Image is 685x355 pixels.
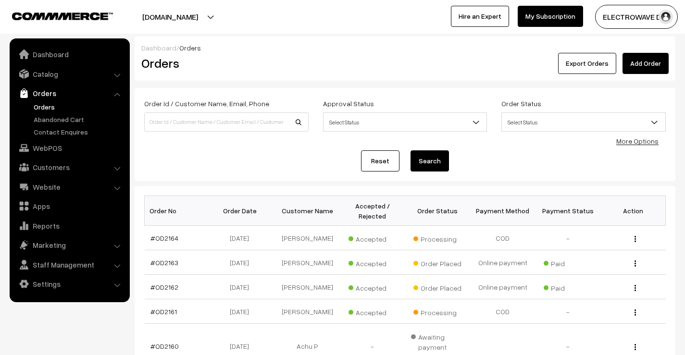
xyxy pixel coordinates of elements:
[361,150,399,171] a: Reset
[12,256,126,273] a: Staff Management
[536,196,601,226] th: Payment Status
[210,299,275,324] td: [DATE]
[659,10,673,24] img: user
[144,112,309,132] input: Order Id / Customer Name / Customer Email / Customer Phone
[558,53,616,74] button: Export Orders
[150,342,179,350] a: #OD2160
[12,217,126,234] a: Reports
[150,234,178,242] a: #OD2164
[635,236,636,242] img: Menu
[501,98,541,109] label: Order Status
[275,275,340,299] td: [PERSON_NAME]
[210,196,275,226] th: Order Date
[275,299,340,324] td: [PERSON_NAME]
[141,56,308,71] h2: Orders
[150,283,178,291] a: #OD2162
[12,236,126,254] a: Marketing
[109,5,232,29] button: [DOMAIN_NAME]
[413,281,461,293] span: Order Placed
[31,102,126,112] a: Orders
[470,275,536,299] td: Online payment
[31,127,126,137] a: Contact Enquires
[518,6,583,27] a: My Subscription
[12,197,126,215] a: Apps
[470,299,536,324] td: COD
[141,44,176,52] a: Dashboard
[635,309,636,316] img: Menu
[635,344,636,350] img: Menu
[470,226,536,250] td: COD
[210,250,275,275] td: [DATE]
[275,226,340,250] td: [PERSON_NAME]
[405,196,471,226] th: Order Status
[349,256,397,269] span: Accepted
[12,275,126,293] a: Settings
[144,98,269,109] label: Order Id / Customer Name, Email, Phone
[411,150,449,171] button: Search
[451,6,509,27] a: Hire an Expert
[349,232,397,244] span: Accepted
[12,159,126,176] a: Customers
[340,196,405,226] th: Accepted / Rejected
[623,53,669,74] a: Add Order
[31,114,126,124] a: Abandoned Cart
[470,250,536,275] td: Online payment
[635,285,636,291] img: Menu
[349,305,397,318] span: Accepted
[502,114,665,131] span: Select Status
[12,85,126,102] a: Orders
[616,137,659,145] a: More Options
[413,305,461,318] span: Processing
[150,307,177,316] a: #OD2161
[544,256,592,269] span: Paid
[179,44,201,52] span: Orders
[635,260,636,267] img: Menu
[275,250,340,275] td: [PERSON_NAME]
[600,196,666,226] th: Action
[275,196,340,226] th: Customer Name
[323,112,487,132] span: Select Status
[413,232,461,244] span: Processing
[12,139,126,157] a: WebPOS
[536,226,601,250] td: -
[12,46,126,63] a: Dashboard
[323,98,374,109] label: Approval Status
[145,196,210,226] th: Order No
[12,10,96,21] a: COMMMERCE
[12,65,126,83] a: Catalog
[12,12,113,20] img: COMMMERCE
[501,112,666,132] span: Select Status
[324,114,487,131] span: Select Status
[595,5,678,29] button: ELECTROWAVE DE…
[150,258,178,267] a: #OD2163
[141,43,669,53] div: /
[536,299,601,324] td: -
[210,226,275,250] td: [DATE]
[210,275,275,299] td: [DATE]
[544,281,592,293] span: Paid
[349,281,397,293] span: Accepted
[12,178,126,196] a: Website
[413,256,461,269] span: Order Placed
[470,196,536,226] th: Payment Method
